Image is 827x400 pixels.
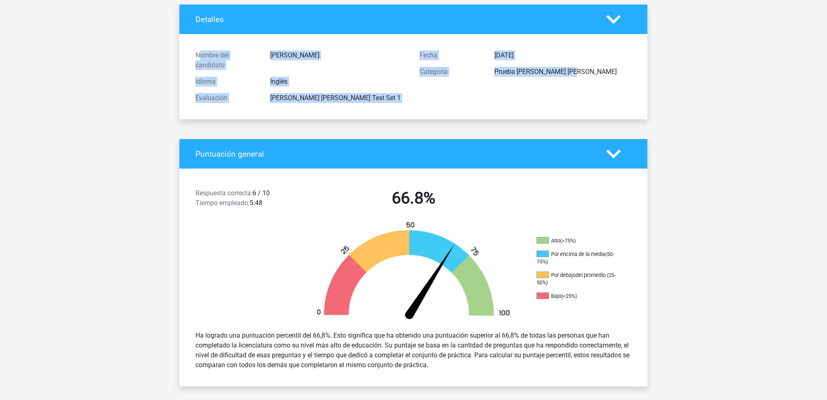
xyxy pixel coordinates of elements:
div: del promedio (25-50%) [537,272,616,286]
div: (<25%) [561,293,577,299]
div: Inglés [264,77,413,87]
h4: Puntuación general [195,149,594,159]
span: Tiempo empleado: [195,199,250,207]
div: (>75%) [560,238,576,244]
h4: Detalles [195,15,594,24]
h2: 66.8% [308,188,519,208]
span: Respuesta correcta: [195,189,253,197]
font: Por encima de la media [537,251,614,265]
font: Bajo [551,293,577,299]
div: Categoría [413,67,488,77]
div: Nombre del candidato [189,50,264,70]
div: Ha logrado una puntuación percentil del 66,8%. Esto significa que ha obtenido una puntuación supe... [189,327,638,373]
div: Evaluación [189,93,264,103]
div: Idioma [189,77,264,87]
font: Por debajo [537,272,616,286]
div: (50-75%) [537,251,614,265]
font: 6 / 10 5:48 [195,189,270,207]
div: [PERSON_NAME] [264,50,413,70]
font: Alto [551,238,576,244]
div: [DATE] [488,50,638,60]
img: 67.07803f250727.png [303,221,524,324]
div: [PERSON_NAME] [PERSON_NAME] Test Set 1 [264,93,413,103]
div: Fecha [413,50,488,60]
div: Prueba [PERSON_NAME] [PERSON_NAME] [488,67,638,77]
